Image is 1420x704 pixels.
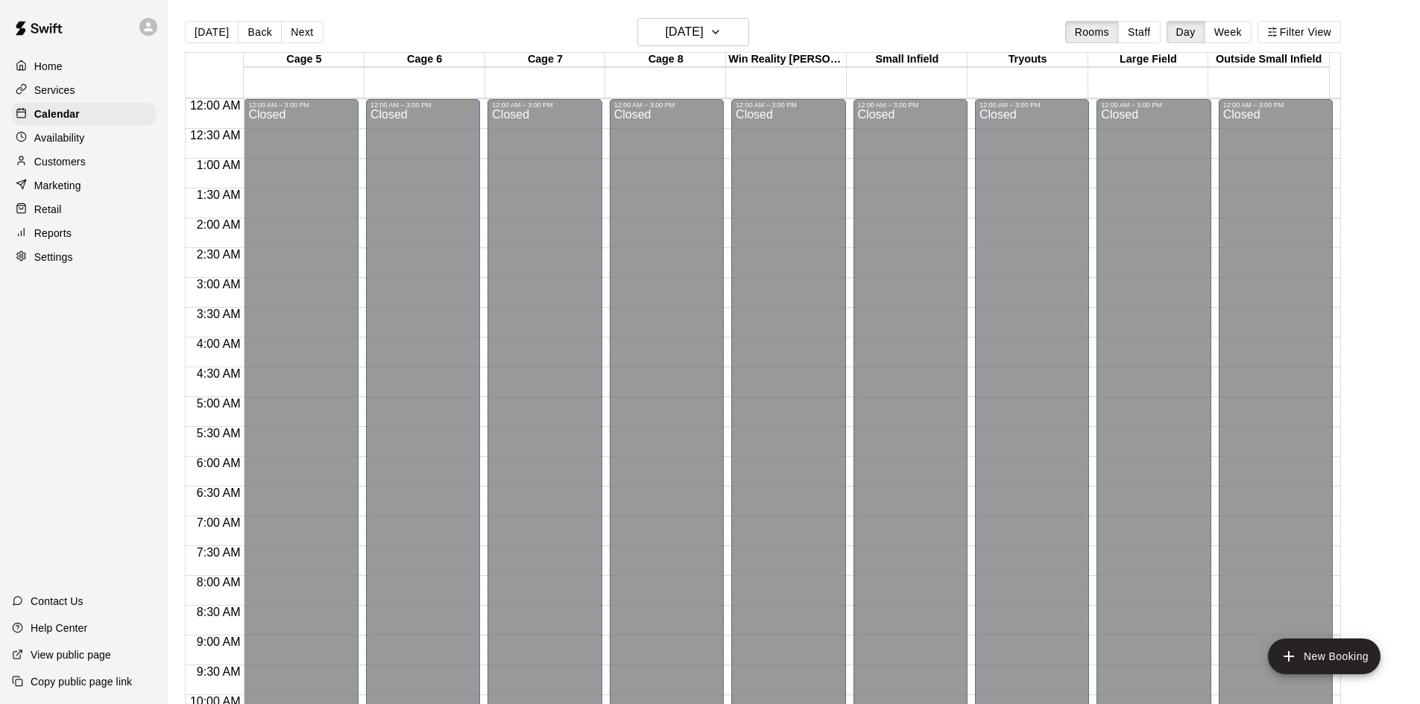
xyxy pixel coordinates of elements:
button: Rooms [1065,21,1119,43]
button: [DATE] [185,21,239,43]
a: Reports [12,222,156,244]
span: 1:30 AM [193,188,244,201]
p: Reports [34,226,72,241]
button: Back [238,21,282,43]
div: 12:00 AM – 3:00 PM [1101,101,1206,109]
p: Marketing [34,178,81,193]
h6: [DATE] [666,22,704,42]
span: 5:00 AM [193,397,244,410]
a: Availability [12,127,156,149]
div: 12:00 AM – 3:00 PM [492,101,597,109]
a: Calendar [12,103,156,125]
a: Retail [12,198,156,221]
a: Home [12,55,156,77]
span: 6:30 AM [193,486,244,499]
div: Win Reality [PERSON_NAME] [726,53,847,67]
span: 3:00 AM [193,278,244,291]
p: Services [34,83,75,98]
p: Copy public page link [31,674,132,689]
a: Services [12,79,156,101]
a: Customers [12,150,156,173]
span: 9:00 AM [193,635,244,648]
button: add [1268,638,1380,674]
div: 12:00 AM – 3:00 PM [1223,101,1328,109]
button: Week [1205,21,1252,43]
a: Marketing [12,174,156,197]
span: 9:30 AM [193,665,244,678]
p: Settings [34,250,73,264]
p: Customers [34,154,86,169]
span: 12:30 AM [186,129,244,142]
p: Retail [34,202,62,217]
span: 12:00 AM [186,99,244,112]
div: 12:00 AM – 3:00 PM [614,101,719,109]
span: 5:30 AM [193,427,244,440]
button: Filter View [1258,21,1341,43]
p: Contact Us [31,594,83,609]
div: Cage 5 [244,53,365,67]
span: 8:30 AM [193,606,244,618]
span: 7:00 AM [193,516,244,529]
p: Help Center [31,621,87,635]
span: 7:30 AM [193,546,244,559]
button: Staff [1118,21,1161,43]
p: View public page [31,647,111,662]
div: Outside Small Infield [1208,53,1329,67]
div: Small Infield [847,53,968,67]
div: 12:00 AM – 3:00 PM [858,101,963,109]
span: 1:00 AM [193,159,244,171]
div: 12:00 AM – 3:00 PM [736,101,841,109]
p: Availability [34,130,85,145]
span: 2:30 AM [193,248,244,261]
div: 12:00 AM – 3:00 PM [979,101,1085,109]
button: Day [1167,21,1205,43]
span: 6:00 AM [193,457,244,469]
button: Next [281,21,323,43]
div: Cage 8 [605,53,726,67]
a: Settings [12,246,156,268]
span: 4:30 AM [193,367,244,380]
span: 2:00 AM [193,218,244,231]
p: Home [34,59,63,74]
p: Calendar [34,107,80,121]
div: Tryouts [968,53,1088,67]
div: Large Field [1088,53,1209,67]
span: 8:00 AM [193,576,244,589]
div: Cage 7 [485,53,606,67]
div: 12:00 AM – 3:00 PM [248,101,353,109]
button: [DATE] [637,18,749,46]
div: 12:00 AM – 3:00 PM [370,101,476,109]
div: Cage 6 [365,53,485,67]
span: 4:00 AM [193,337,244,350]
span: 3:30 AM [193,308,244,320]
